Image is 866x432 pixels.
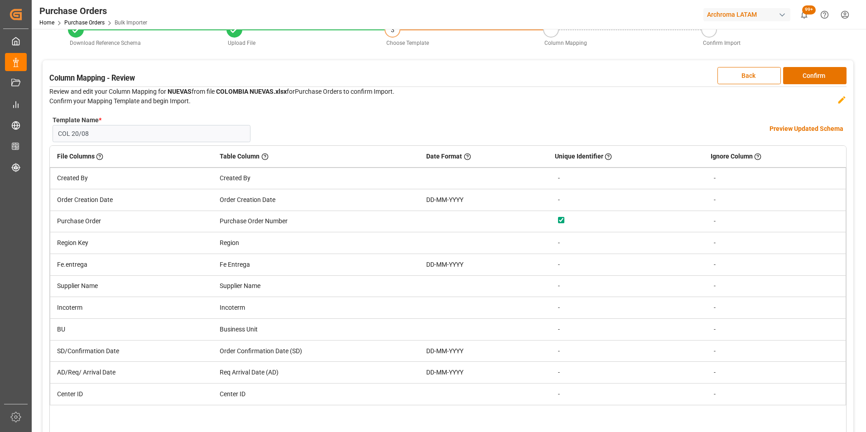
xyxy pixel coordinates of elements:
div: Order Creation Date [220,195,413,205]
div: - [558,281,697,291]
div: - [714,173,839,183]
span: Column Mapping [544,40,587,46]
div: Purchase Order Number [220,216,413,226]
div: - [558,260,697,269]
td: Purchase Order [50,211,213,232]
td: Fe.entrega [50,254,213,275]
td: Order Creation Date [50,189,213,211]
h3: Column Mapping [49,73,135,84]
div: Req Arrival Date (AD) [220,368,413,377]
span: Confirm Import [703,40,741,46]
label: Template Name [53,115,101,125]
td: Supplier Name [50,275,213,297]
div: DD-MM-YYYY [426,346,541,356]
div: Center ID [220,389,413,399]
div: - [714,281,839,291]
div: DD-MM-YYYY [426,195,541,205]
td: BU [50,319,213,341]
button: Back [717,67,781,84]
td: Incoterm [50,297,213,319]
div: Supplier Name [220,281,413,291]
div: Ignore Column [711,149,839,164]
div: Created By [220,173,413,183]
div: - [714,195,839,205]
p: Review and edit your Column Mapping for from file for Purchase Orders to confirm Import. Confirm ... [49,87,395,106]
a: Home [39,19,54,26]
td: SD/Confirmation Date [50,340,213,362]
div: - [714,303,839,312]
div: - [558,303,697,312]
div: 3 [385,23,399,38]
button: Confirm [783,67,847,84]
div: Fe Entrega [220,260,413,269]
div: - [714,368,839,377]
div: DD-MM-YYYY [426,260,541,269]
div: - [558,195,697,205]
a: Purchase Orders [64,19,105,26]
div: - [558,325,697,334]
div: Region [220,238,413,248]
div: - [714,389,839,399]
div: Date Format [426,149,541,164]
span: Upload File [228,40,255,46]
span: - Review [107,74,135,82]
div: - [714,325,839,334]
div: - [714,260,839,269]
div: File Columns [57,149,207,164]
strong: NUEVAS [168,88,192,95]
div: Purchase Orders [39,4,147,18]
td: AD/Req/ Arrival Date [50,362,213,384]
button: Archroma LATAM [703,6,794,23]
div: Business Unit [220,325,413,334]
span: Choose Template [386,40,429,46]
div: Table Column [220,149,413,164]
div: - [714,346,839,356]
div: - [558,238,697,248]
div: - [558,173,697,183]
strong: COLOMBIA NUEVAS.xlsx [216,88,287,95]
div: Incoterm [220,303,413,312]
td: Region Key [50,232,213,254]
div: - [558,389,697,399]
div: Unique Identifier [555,149,697,164]
div: DD-MM-YYYY [426,368,541,377]
div: - [714,238,839,248]
div: - [558,368,697,377]
div: Order Confirmation Date (SD) [220,346,413,356]
td: Created By [50,168,213,189]
div: - [714,216,839,226]
td: Center ID [50,384,213,405]
div: - [558,346,697,356]
h4: Preview Updated Schema [770,124,843,134]
span: 99+ [802,5,816,14]
button: Help Center [814,5,835,25]
div: Archroma LATAM [703,8,790,21]
button: show 100 new notifications [794,5,814,25]
span: Download Reference Schema [70,40,141,46]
